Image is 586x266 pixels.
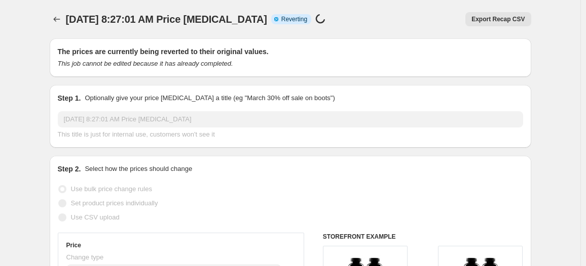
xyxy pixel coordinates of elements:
h2: Step 1. [58,93,81,103]
span: Export Recap CSV [471,15,525,23]
h2: Step 2. [58,164,81,174]
span: This title is just for internal use, customers won't see it [58,130,215,138]
button: Price change jobs [50,12,64,26]
span: Set product prices individually [71,199,158,207]
span: Use bulk price change rules [71,185,152,193]
span: [DATE] 8:27:01 AM Price [MEDICAL_DATA] [66,14,267,25]
h2: The prices are currently being reverted to their original values. [58,47,523,57]
input: 30% off holiday sale [58,111,523,127]
h6: STOREFRONT EXAMPLE [323,233,523,241]
p: Select how the prices should change [85,164,192,174]
i: This job cannot be edited because it has already completed. [58,60,233,67]
span: Change type [66,253,104,261]
span: Use CSV upload [71,213,120,221]
h3: Price [66,241,81,249]
p: Optionally give your price [MEDICAL_DATA] a title (eg "March 30% off sale on boots") [85,93,335,103]
span: Reverting [281,15,307,23]
button: Export Recap CSV [465,12,531,26]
